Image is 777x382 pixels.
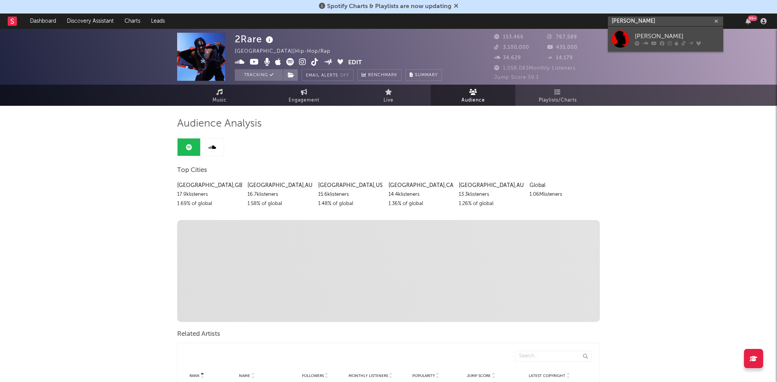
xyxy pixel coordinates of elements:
span: 1,058,083 Monthly Listeners [494,66,576,71]
button: Summary [405,69,442,81]
a: Audience [431,85,515,106]
span: Playlists/Charts [539,96,577,105]
span: Jump Score: 59.1 [494,75,539,80]
div: 1.36 % of global [388,199,453,209]
div: [GEOGRAPHIC_DATA] , CA [388,181,453,190]
span: Summary [415,73,438,77]
em: Off [340,73,349,78]
div: 13.3k listeners [459,190,523,199]
div: 1.58 % of global [247,199,312,209]
span: 34,629 [494,55,521,60]
span: Jump Score [467,374,491,378]
div: [GEOGRAPHIC_DATA] , AU [459,181,523,190]
span: Popularity [412,374,435,378]
button: 99+ [745,18,751,24]
span: Monthly Listeners [349,374,388,378]
span: Followers [302,374,324,378]
div: Global [530,181,594,190]
span: 14,179 [547,55,573,60]
span: Name [239,374,250,378]
span: Benchmark [368,71,397,80]
div: 1.06M listeners [530,190,594,199]
div: 1.69 % of global [177,199,242,209]
span: 3,100,000 [494,45,529,50]
div: 15.6k listeners [318,190,383,199]
div: 2Rare [235,33,275,45]
div: 14.4k listeners [388,190,453,199]
a: Charts [119,13,146,29]
input: Search for artists [608,17,723,26]
a: Engagement [262,85,346,106]
div: 1.26 % of global [459,199,523,209]
a: [PERSON_NAME] [608,27,723,52]
a: Live [346,85,431,106]
div: [GEOGRAPHIC_DATA] , US [318,181,383,190]
span: Music [213,96,227,105]
div: [GEOGRAPHIC_DATA] , AU [247,181,312,190]
a: Music [177,85,262,106]
button: Email AlertsOff [302,69,354,81]
span: Dismiss [454,3,458,10]
span: Spotify Charts & Playlists are now updating [327,3,452,10]
span: Audience Analysis [177,119,262,128]
a: Leads [146,13,170,29]
span: 435,000 [547,45,578,50]
span: Engagement [289,96,319,105]
div: [PERSON_NAME] [635,32,719,41]
div: [GEOGRAPHIC_DATA] | Hip-Hop/Rap [235,47,339,56]
input: Search... [515,351,592,362]
div: 99 + [748,15,757,21]
a: Discovery Assistant [61,13,119,29]
span: Rank [189,374,199,378]
a: Playlists/Charts [515,85,600,106]
div: [GEOGRAPHIC_DATA] , GB [177,181,242,190]
span: Latest Copyright [529,374,565,378]
span: Related Artists [177,330,220,339]
span: 767,589 [547,35,577,40]
span: Top Cities [177,166,207,175]
div: 16.7k listeners [247,190,312,199]
a: Dashboard [25,13,61,29]
a: Benchmark [357,69,402,81]
div: 17.9k listeners [177,190,242,199]
span: 153,466 [494,35,524,40]
div: 1.48 % of global [318,199,383,209]
span: Audience [462,96,485,105]
button: Tracking [235,69,283,81]
span: Live [384,96,393,105]
button: Edit [348,58,362,68]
